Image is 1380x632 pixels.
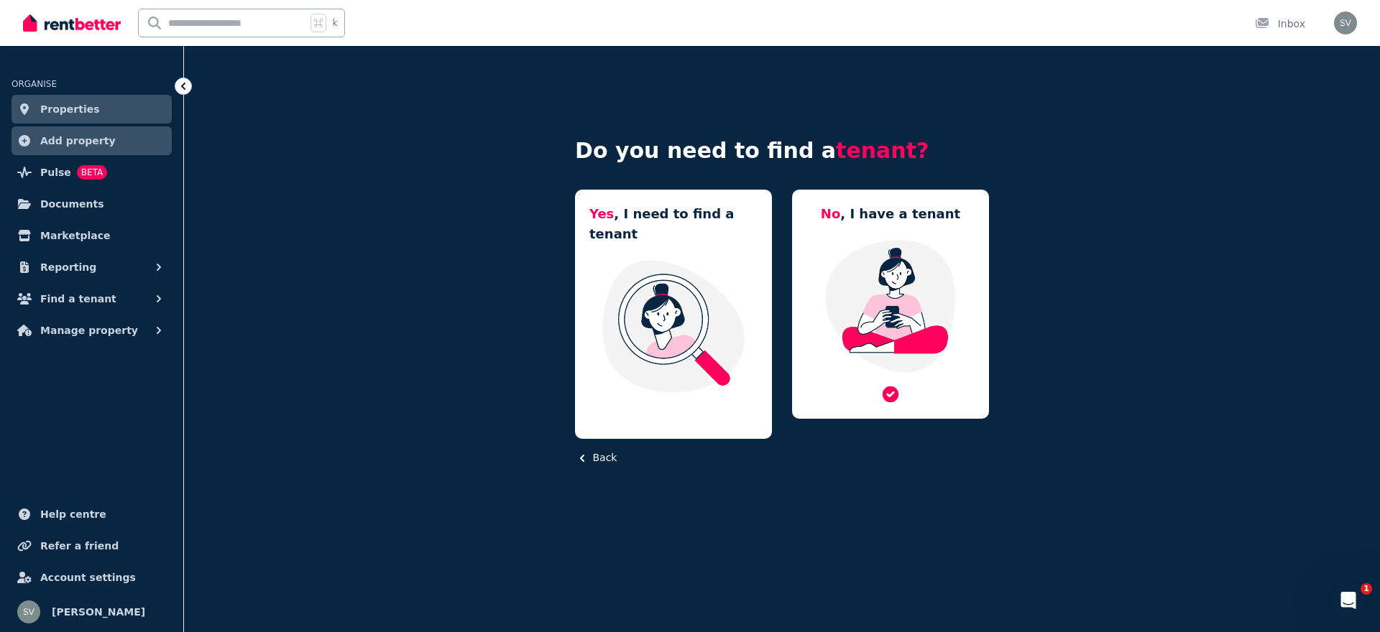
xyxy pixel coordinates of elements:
[575,450,617,465] button: Back
[12,531,24,544] span: 😐
[11,531,172,560] a: Refer a friend
[40,101,100,118] span: Properties
[11,126,172,155] a: Add property
[589,204,758,244] h5: , I need to find a tenant
[40,290,116,307] span: Find a tenant
[589,206,614,221] span: Yes
[11,79,57,89] span: ORGANISE
[1255,17,1305,31] div: Inbox
[40,569,136,586] span: Account settings
[11,158,172,187] a: PulseBETA
[11,284,172,313] button: Find a tenant
[40,195,104,213] span: Documents
[23,12,121,34] img: RentBetter
[821,204,960,224] h5: , I have a tenant
[40,506,106,523] span: Help centre
[11,316,172,345] button: Manage property
[17,600,40,623] img: Saptha Venkat
[806,238,975,373] img: Manage my property
[575,138,989,164] h4: Do you need to find a
[11,563,172,592] a: Account settings
[24,531,36,544] span: smiley reaction
[77,165,107,180] span: BETA
[40,537,119,554] span: Refer a friend
[40,322,138,339] span: Manage property
[432,6,459,33] button: Collapse window
[40,132,116,149] span: Add property
[11,190,172,218] a: Documents
[332,17,337,29] span: k
[821,206,840,221] span: No
[40,227,110,244] span: Marketplace
[9,6,37,33] button: go back
[11,221,172,250] a: Marketplace
[40,164,71,181] span: Pulse
[459,6,485,32] div: Close
[52,603,145,621] span: [PERSON_NAME]
[11,500,172,529] a: Help centre
[589,259,758,394] img: I need a tenant
[11,253,172,282] button: Reporting
[1361,583,1372,595] span: 1
[1331,583,1366,618] iframe: Intercom live chat
[836,138,929,163] span: tenant?
[1334,11,1357,34] img: Saptha Venkat
[40,259,96,276] span: Reporting
[11,95,172,124] a: Properties
[24,531,36,544] span: 😃
[12,531,24,544] span: neutral face reaction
